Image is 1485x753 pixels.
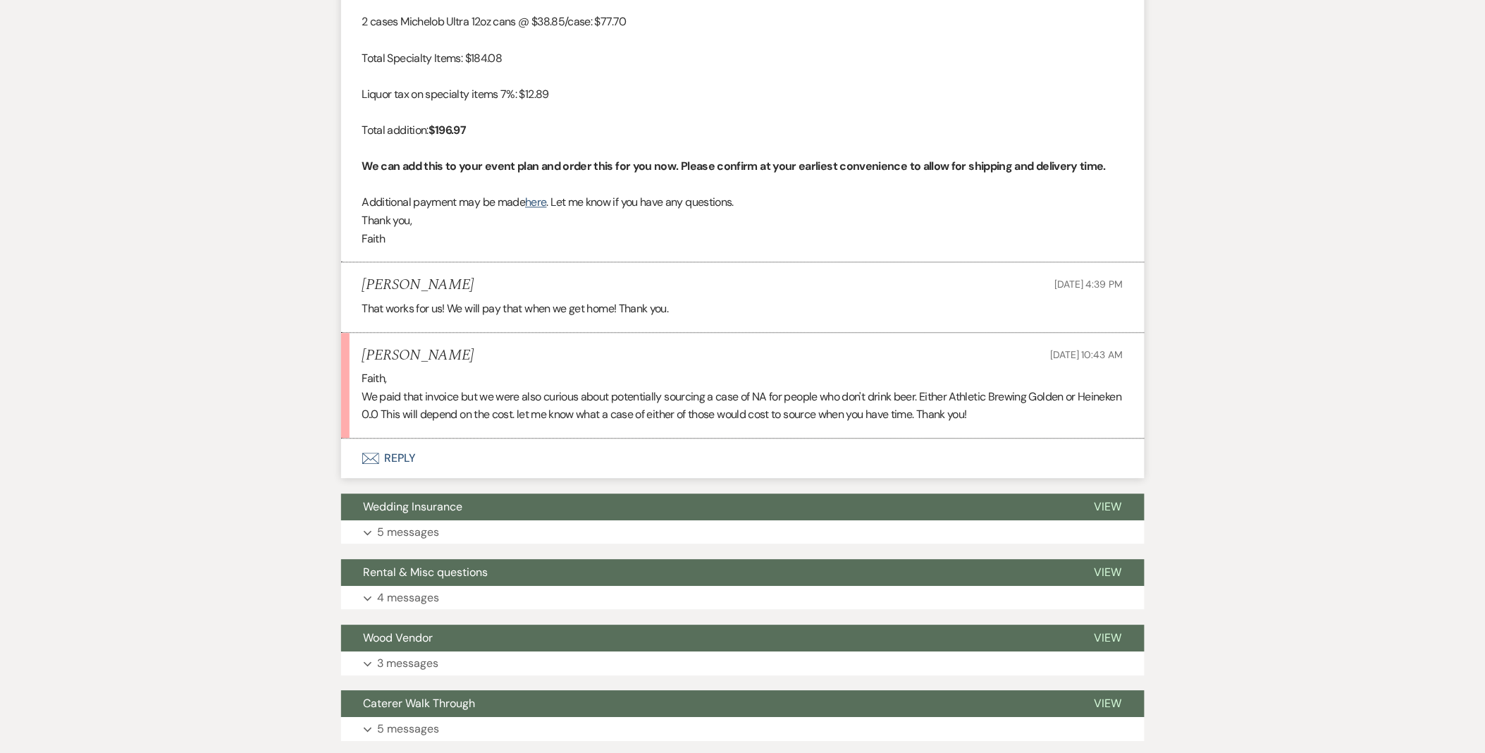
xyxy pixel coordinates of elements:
a: here [525,195,546,209]
p: We paid that invoice but we were also curious about potentially sourcing a case of NA for people ... [362,388,1123,424]
button: 4 messages [341,586,1145,610]
p: Faith [362,230,1123,248]
button: View [1072,625,1145,651]
span: Wedding Insurance [364,499,463,514]
button: 3 messages [341,651,1145,675]
button: View [1072,494,1145,520]
p: 5 messages [378,720,440,738]
span: View [1095,565,1122,580]
button: 5 messages [341,717,1145,741]
strong: We can add this to your event plan and order this for you now. Please confirm at your earliest co... [362,159,1107,173]
p: Total Specialty Items: $184.08 [362,49,1123,68]
button: Rental & Misc questions [341,559,1072,586]
p: 4 messages [378,589,440,607]
button: Wedding Insurance [341,494,1072,520]
p: Additional payment may be made . Let me know if you have any questions. [362,193,1123,212]
p: Faith, [362,369,1123,388]
button: Reply [341,439,1145,478]
span: Wood Vendor [364,630,433,645]
p: 3 messages [378,654,439,673]
strong: $196.97 [429,123,467,137]
p: 5 messages [378,523,440,541]
span: Caterer Walk Through [364,696,476,711]
span: Rental & Misc questions [364,565,488,580]
button: Wood Vendor [341,625,1072,651]
h5: [PERSON_NAME] [362,276,474,294]
p: That works for us! We will pay that when we get home! Thank you. [362,300,1123,318]
span: View [1095,630,1122,645]
span: [DATE] 10:43 AM [1051,348,1123,361]
p: 2 cases Michelob Ultra 12oz cans @ $38.85/case: $77.70 [362,13,1123,31]
h5: [PERSON_NAME] [362,347,474,365]
button: Caterer Walk Through [341,690,1072,717]
button: View [1072,690,1145,717]
span: [DATE] 4:39 PM [1054,278,1123,290]
p: Total addition: [362,121,1123,140]
button: View [1072,559,1145,586]
p: Thank you, [362,212,1123,230]
p: Liquor tax on specialty items 7%: $12.89 [362,85,1123,104]
button: 5 messages [341,520,1145,544]
span: View [1095,499,1122,514]
span: View [1095,696,1122,711]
